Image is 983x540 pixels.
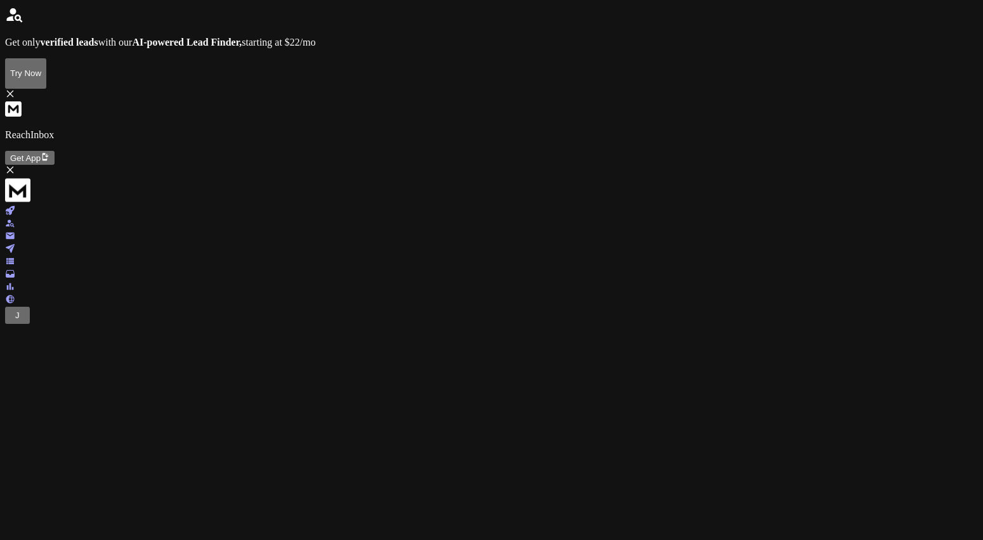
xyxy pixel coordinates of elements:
strong: verified leads [41,37,98,48]
button: Get App [5,151,55,165]
strong: AI-powered Lead Finder, [132,37,242,48]
p: Try Now [10,68,41,78]
button: J [5,307,30,324]
button: J [10,309,25,322]
img: logo [5,177,30,203]
p: Get only with our starting at $22/mo [5,37,978,48]
button: Try Now [5,58,46,89]
p: ReachInbox [5,129,978,141]
span: J [15,311,20,320]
